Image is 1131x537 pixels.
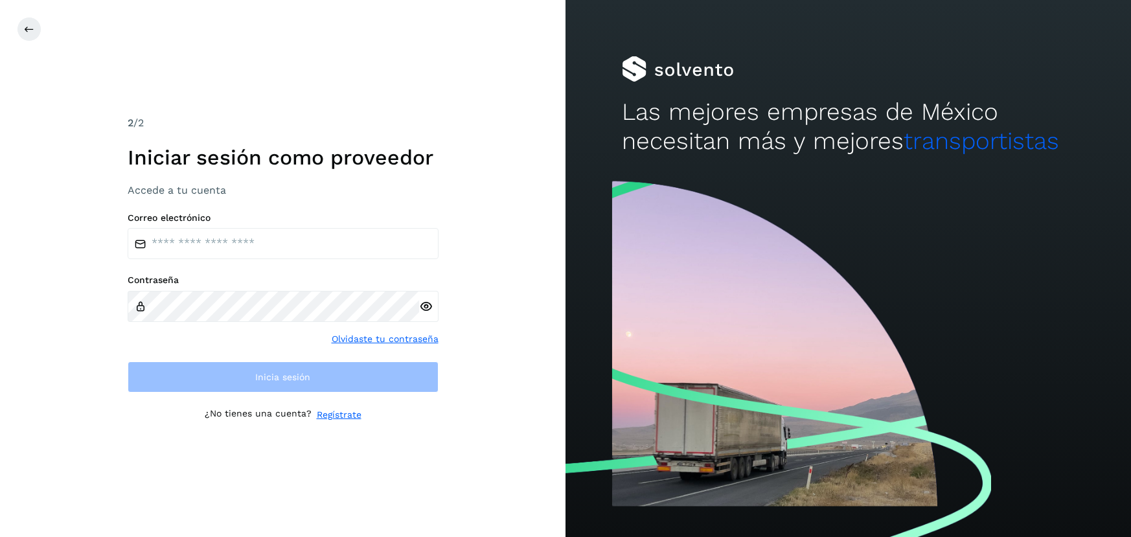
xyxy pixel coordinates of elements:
[128,361,439,393] button: Inicia sesión
[128,184,439,196] h3: Accede a tu cuenta
[332,332,439,346] a: Olvidaste tu contraseña
[128,212,439,223] label: Correo electrónico
[622,98,1074,155] h2: Las mejores empresas de México necesitan más y mejores
[128,115,439,131] div: /2
[128,117,133,129] span: 2
[317,408,361,422] a: Regístrate
[255,372,310,382] span: Inicia sesión
[904,127,1059,155] span: transportistas
[128,275,439,286] label: Contraseña
[128,145,439,170] h1: Iniciar sesión como proveedor
[205,408,312,422] p: ¿No tienes una cuenta?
